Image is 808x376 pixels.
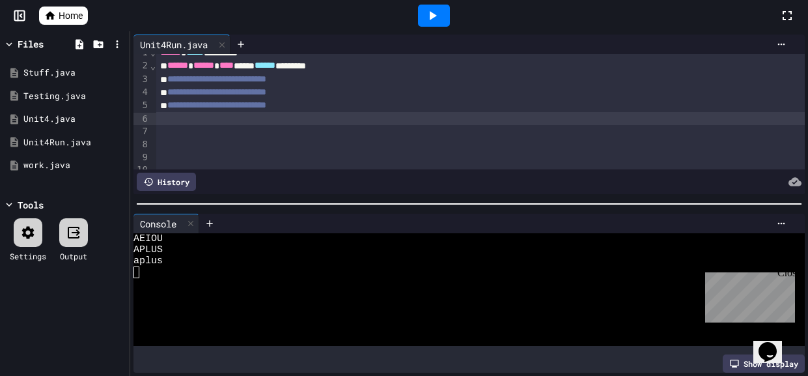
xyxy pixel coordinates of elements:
[723,354,805,373] div: Show display
[133,217,183,231] div: Console
[133,113,150,126] div: 6
[10,250,46,262] div: Settings
[18,37,44,51] div: Files
[39,7,88,25] a: Home
[23,159,125,172] div: work.java
[23,66,125,80] div: Stuff.java
[133,38,214,51] div: Unit4Run.java
[133,233,163,244] span: AEIOU
[133,35,230,54] div: Unit4Run.java
[133,99,150,112] div: 5
[133,138,150,151] div: 8
[59,9,83,22] span: Home
[133,59,150,72] div: 2
[150,61,156,71] span: Fold line
[60,250,87,262] div: Output
[753,324,795,363] iframe: chat widget
[133,255,163,267] span: aplus
[18,198,44,212] div: Tools
[133,86,150,99] div: 4
[23,90,125,103] div: Testing.java
[133,244,163,255] span: APLUS
[133,125,150,138] div: 7
[5,5,90,83] div: Chat with us now!Close
[137,173,196,191] div: History
[700,267,795,323] iframe: chat widget
[23,136,125,149] div: Unit4Run.java
[23,113,125,126] div: Unit4.java
[133,214,199,233] div: Console
[133,151,150,164] div: 9
[133,73,150,86] div: 3
[133,164,150,177] div: 10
